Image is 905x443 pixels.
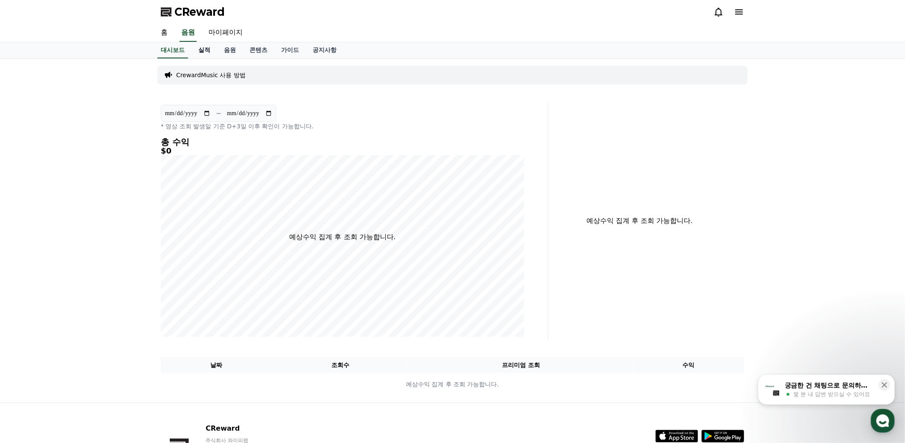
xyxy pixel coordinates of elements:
[274,42,306,58] a: 가이드
[27,283,32,290] span: 홈
[180,24,197,42] a: 음원
[202,24,249,42] a: 마이페이지
[110,270,164,292] a: 설정
[216,108,221,119] p: ~
[409,357,633,373] th: 프리미엄 조회
[157,42,188,58] a: 대시보드
[56,270,110,292] a: 대화
[161,5,225,19] a: CReward
[306,42,343,58] a: 공지사항
[176,71,246,79] a: CrewardMusic 사용 방법
[206,423,310,434] p: CReward
[174,5,225,19] span: CReward
[78,284,88,290] span: 대화
[272,357,409,373] th: 조회수
[161,147,524,155] h5: $0
[161,380,744,389] p: 예상수익 집계 후 조회 가능합니다.
[191,42,217,58] a: 실적
[289,232,395,242] p: 예상수익 집계 후 조회 가능합니다.
[217,42,243,58] a: 음원
[555,216,724,226] p: 예상수익 집계 후 조회 가능합니다.
[161,137,524,147] h4: 총 수익
[161,122,524,130] p: * 영상 조회 발생일 기준 D+3일 이후 확인이 가능합니다.
[243,42,274,58] a: 콘텐츠
[633,357,744,373] th: 수익
[161,357,272,373] th: 날짜
[154,24,174,42] a: 홈
[3,270,56,292] a: 홈
[132,283,142,290] span: 설정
